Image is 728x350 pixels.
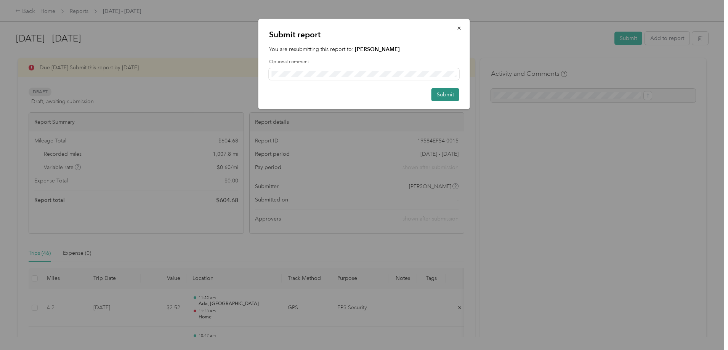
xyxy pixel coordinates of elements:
label: Optional comment [269,59,459,66]
p: Submit report [269,29,459,40]
strong: [PERSON_NAME] [355,46,400,53]
button: Submit [431,88,459,101]
p: You are resubmitting this report to: [269,45,459,53]
iframe: Everlance-gr Chat Button Frame [685,307,728,350]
